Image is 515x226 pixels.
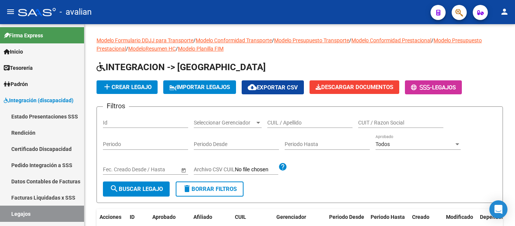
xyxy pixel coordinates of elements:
span: Integración (discapacidad) [4,96,74,105]
span: Inicio [4,48,23,56]
button: -Legajos [405,80,462,94]
span: Gerenciador [276,214,306,220]
button: Exportar CSV [242,80,304,94]
span: Descargar Documentos [316,84,393,91]
div: Open Intercom Messenger [489,200,507,218]
span: Creado [412,214,429,220]
a: Modelo Formulario DDJJ para Transporte [97,37,193,43]
input: Archivo CSV CUIL [235,166,278,173]
span: Periodo Hasta [371,214,405,220]
span: Legajos [432,84,456,91]
span: CUIL [235,214,246,220]
button: Descargar Documentos [310,80,399,94]
span: Exportar CSV [248,84,298,91]
span: IMPORTAR LEGAJOS [169,84,230,91]
span: INTEGRACION -> [GEOGRAPHIC_DATA] [97,62,266,72]
span: Tesorería [4,64,33,72]
span: Aprobado [152,214,176,220]
a: Modelo Conformidad Prestacional [351,37,431,43]
span: Padrón [4,80,28,88]
mat-icon: person [500,7,509,16]
mat-icon: cloud_download [248,83,257,92]
span: - [411,84,432,91]
span: ID [130,214,135,220]
span: Acciones [100,214,121,220]
mat-icon: menu [6,7,15,16]
span: Seleccionar Gerenciador [194,120,255,126]
input: Fecha inicio [103,166,130,173]
button: Crear Legajo [97,80,158,94]
button: Open calendar [179,166,187,174]
span: Todos [376,141,390,147]
a: ModeloResumen HC [128,46,176,52]
a: Modelo Conformidad Transporte [196,37,272,43]
mat-icon: delete [182,184,192,193]
button: Buscar Legajo [103,181,170,197]
button: IMPORTAR LEGAJOS [163,80,236,94]
span: Crear Legajo [103,84,152,91]
button: Borrar Filtros [176,181,244,197]
span: Modificado [446,214,473,220]
span: - avalian [60,4,92,20]
span: Afiliado [193,214,212,220]
span: Archivo CSV CUIL [194,166,235,172]
span: Firma Express [4,31,43,40]
a: Modelo Planilla FIM [178,46,224,52]
mat-icon: search [110,184,119,193]
span: Buscar Legajo [110,186,163,192]
span: Dependencia [480,214,512,220]
a: Modelo Presupuesto Transporte [274,37,349,43]
mat-icon: add [103,82,112,91]
span: Periodo Desde [329,214,364,220]
mat-icon: help [278,162,287,171]
span: Borrar Filtros [182,186,237,192]
input: Fecha fin [137,166,174,173]
h3: Filtros [103,101,129,111]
